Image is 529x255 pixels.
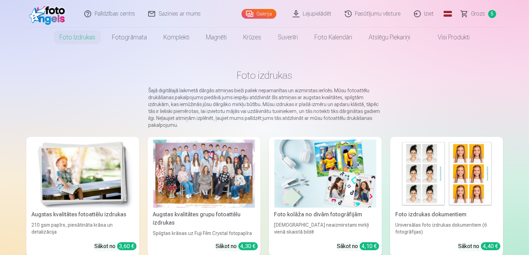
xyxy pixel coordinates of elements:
[471,10,485,18] span: Grozs
[149,87,381,129] p: Šajā digitālajā laikmetā dārgās atmiņas bieži paliek nepamanītas un aizmirstas ierīcēs. Mūsu foto...
[198,28,235,47] a: Magnēti
[481,242,500,250] div: 4,40 €
[242,9,276,19] a: Galerija
[95,242,136,251] div: Sākot no
[488,10,496,18] span: 5
[306,28,360,47] a: Foto kalendāri
[29,3,69,25] img: /fa1
[155,28,198,47] a: Komplekti
[272,210,379,219] div: Foto kolāža no divām fotogrāfijām
[216,242,258,251] div: Sākot no
[117,242,136,250] div: 3,60 €
[337,242,379,251] div: Sākot no
[393,210,500,219] div: Foto izdrukas dokumentiem
[272,221,379,237] div: [DEMOGRAPHIC_DATA] neaizmirstami mirkļi vienā skaistā bildē
[29,210,136,219] div: Augstas kvalitātes fotoattēlu izdrukas
[459,242,500,251] div: Sākot no
[150,230,258,237] div: Spilgtas krāsas uz Fuji Film Crystal fotopapīra
[396,140,498,208] img: Foto izdrukas dokumentiem
[270,28,306,47] a: Suvenīri
[393,221,500,237] div: Universālas foto izdrukas dokumentiem (6 fotogrāfijas)
[104,28,155,47] a: Fotogrāmata
[418,28,478,47] a: Visi produkti
[29,221,136,237] div: 210 gsm papīrs, piesātināta krāsa un detalizācija
[360,242,379,250] div: 4,10 €
[238,242,258,250] div: 4,30 €
[274,140,376,208] img: Foto kolāža no divām fotogrāfijām
[360,28,418,47] a: Atslēgu piekariņi
[32,69,498,82] h1: Foto izdrukas
[235,28,270,47] a: Krūzes
[32,140,134,208] img: Augstas kvalitātes fotoattēlu izdrukas
[51,28,104,47] a: Foto izdrukas
[150,210,258,227] div: Augstas kvalitātes grupu fotoattēlu izdrukas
